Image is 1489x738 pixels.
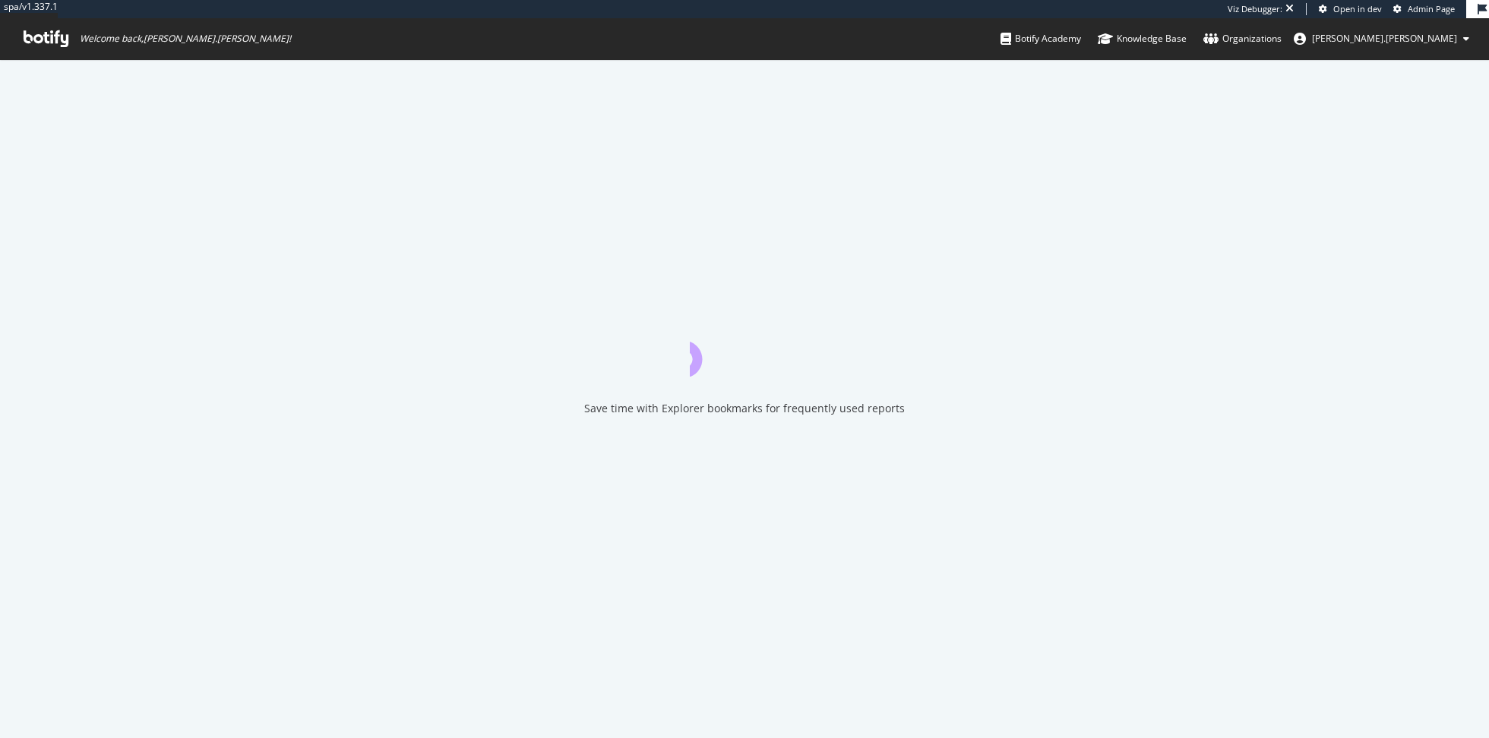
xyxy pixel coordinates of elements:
[1001,31,1081,46] div: Botify Academy
[1312,32,1457,45] span: ryan.flanagan
[1001,18,1081,59] a: Botify Academy
[1228,3,1282,15] div: Viz Debugger:
[80,33,291,45] span: Welcome back, [PERSON_NAME].[PERSON_NAME] !
[1203,18,1282,59] a: Organizations
[1282,27,1481,51] button: [PERSON_NAME].[PERSON_NAME]
[1098,18,1187,59] a: Knowledge Base
[1098,31,1187,46] div: Knowledge Base
[1393,3,1455,15] a: Admin Page
[1408,3,1455,14] span: Admin Page
[1203,31,1282,46] div: Organizations
[1319,3,1382,15] a: Open in dev
[1333,3,1382,14] span: Open in dev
